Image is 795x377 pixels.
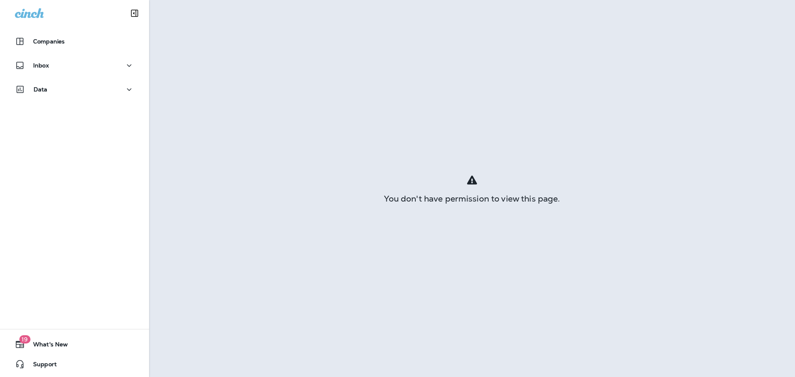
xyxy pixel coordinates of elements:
span: 19 [19,335,30,343]
button: Collapse Sidebar [123,5,146,22]
p: Data [34,86,48,93]
button: Support [8,356,141,372]
button: Data [8,81,141,98]
span: What's New [25,341,68,351]
button: Inbox [8,57,141,74]
button: 19What's New [8,336,141,353]
button: Companies [8,33,141,50]
p: Inbox [33,62,49,69]
span: Support [25,361,57,371]
div: You don't have permission to view this page. [149,195,795,202]
p: Companies [33,38,65,45]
